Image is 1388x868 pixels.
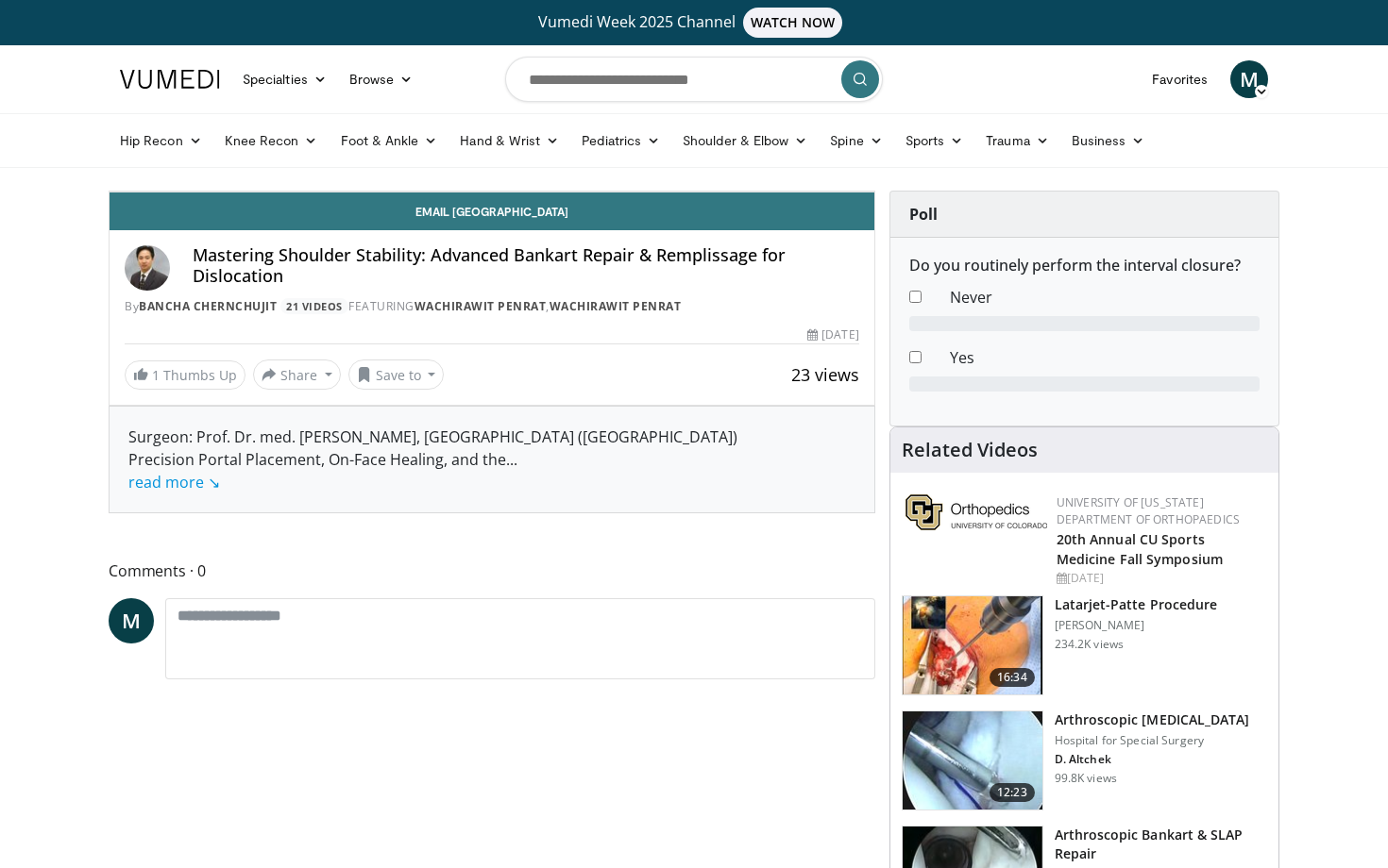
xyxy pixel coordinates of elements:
div: [DATE] [1057,570,1263,587]
a: Hip Recon [109,122,213,159]
div: Surgeon: Prof. Dr. med. [PERSON_NAME], [GEOGRAPHIC_DATA] ([GEOGRAPHIC_DATA]) Precision Portal Pla... [128,426,855,493]
a: 12:23 Arthroscopic [MEDICAL_DATA] Hospital for Special Surgery D. Altchek 99.8K views [902,710,1267,810]
a: Trauma [974,122,1060,159]
div: [DATE] [807,326,858,343]
a: Vumedi Week 2025 ChannelWATCH NOW [123,8,1265,38]
a: M [1230,60,1268,98]
video-js: Video Player [110,192,874,192]
img: 355603a8-37da-49b6-856f-e00d7e9307d3.png.150x105_q85_autocrop_double_scale_upscale_version-0.2.png [906,494,1047,530]
a: Hand & Wrist [449,122,570,159]
a: University of [US_STATE] Department of Orthopaedics [1057,494,1240,527]
h3: Latarjet-Patte Procedure [1055,595,1217,614]
a: Shoulder & Elbow [671,122,819,159]
img: VuMedi Logo [120,70,220,89]
h4: Related Videos [902,439,1038,461]
h3: Arthroscopic Bankart & SLAP Repair [1055,826,1267,863]
p: D. Altchek [1055,752,1250,767]
img: 617583_3.png.150x105_q85_crop-smart_upscale.jpg [903,596,1042,694]
a: Wachirawit Penrat [415,298,547,314]
a: Browse [338,60,425,98]
a: Sports [894,122,975,159]
p: 99.8K views [1055,771,1117,786]
strong: Poll [909,204,938,225]
span: WATCH NOW [743,8,843,38]
a: Favorites [1141,60,1219,98]
a: 1 Thumbs Up [125,360,245,390]
span: Comments 0 [109,559,875,583]
a: M [109,598,154,643]
p: Hospital for Special Surgery [1055,733,1250,748]
a: 16:34 Latarjet-Patte Procedure [PERSON_NAME] 234.2K views [902,595,1267,695]
span: 16:34 [990,668,1035,687]
a: Wachirawit Penrat [550,298,682,314]
h4: Mastering Shoulder Stability: Advanced Bankart Repair & Remplissage for Dislocation [193,245,859,286]
p: [PERSON_NAME] [1055,618,1217,633]
dd: Yes [936,346,1274,369]
span: 12:23 [990,783,1035,802]
div: By FEATURING , [125,298,859,315]
a: Business [1060,122,1157,159]
a: Pediatrics [570,122,671,159]
h6: Do you routinely perform the interval closure? [909,257,1260,275]
button: Save to [348,359,445,390]
a: Knee Recon [213,122,330,159]
a: Specialties [231,60,338,98]
a: Spine [819,122,893,159]
a: 21 Videos [280,298,349,314]
input: Search topics, interventions [505,57,883,102]
a: read more ↘ [128,472,220,492]
span: 23 views [791,363,859,386]
p: 234.2K views [1055,637,1124,652]
a: 20th Annual CU Sports Medicine Fall Symposium [1057,530,1223,568]
img: Avatar [125,245,170,291]
button: Share [253,359,341,390]
img: 10039_3.png.150x105_q85_crop-smart_upscale.jpg [903,711,1042,810]
span: 1 [152,366,160,384]
h3: Arthroscopic [MEDICAL_DATA] [1055,710,1250,729]
a: Foot & Ankle [330,122,449,159]
a: Email [GEOGRAPHIC_DATA] [110,192,874,230]
dd: Never [936,286,1274,309]
a: Bancha Chernchujit [139,298,277,314]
